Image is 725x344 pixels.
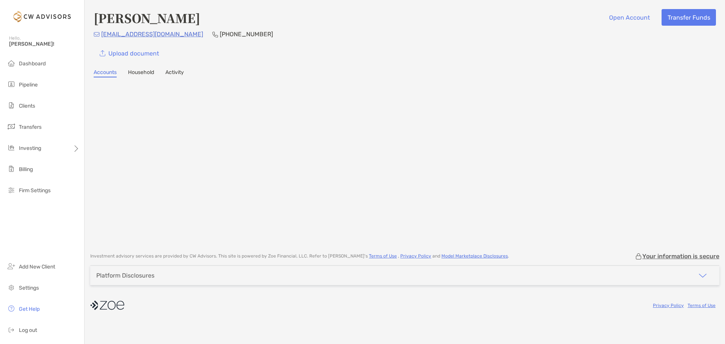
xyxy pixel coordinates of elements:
[7,185,16,194] img: firm-settings icon
[9,3,75,30] img: Zoe Logo
[212,31,218,37] img: Phone Icon
[94,9,200,26] h4: [PERSON_NAME]
[662,9,716,26] button: Transfer Funds
[603,9,656,26] button: Open Account
[7,164,16,173] img: billing icon
[19,103,35,109] span: Clients
[441,253,508,259] a: Model Marketplace Disclosures
[7,325,16,334] img: logout icon
[94,32,100,37] img: Email Icon
[94,69,117,77] a: Accounts
[400,253,431,259] a: Privacy Policy
[653,303,684,308] a: Privacy Policy
[642,253,719,260] p: Your information is secure
[7,101,16,110] img: clients icon
[7,59,16,68] img: dashboard icon
[90,253,509,259] p: Investment advisory services are provided by CW Advisors . This site is powered by Zoe Financial,...
[19,145,41,151] span: Investing
[96,272,154,279] div: Platform Disclosures
[19,60,46,67] span: Dashboard
[165,69,184,77] a: Activity
[7,80,16,89] img: pipeline icon
[101,29,203,39] p: [EMAIL_ADDRESS][DOMAIN_NAME]
[19,327,37,333] span: Log out
[19,306,40,312] span: Get Help
[7,283,16,292] img: settings icon
[7,262,16,271] img: add_new_client icon
[128,69,154,77] a: Household
[7,122,16,131] img: transfers icon
[100,50,105,57] img: button icon
[7,143,16,152] img: investing icon
[19,285,39,291] span: Settings
[19,82,38,88] span: Pipeline
[90,297,124,314] img: company logo
[369,253,397,259] a: Terms of Use
[19,166,33,173] span: Billing
[19,124,42,130] span: Transfers
[220,29,273,39] p: [PHONE_NUMBER]
[19,264,55,270] span: Add New Client
[19,187,51,194] span: Firm Settings
[698,271,707,280] img: icon arrow
[7,304,16,313] img: get-help icon
[94,45,165,62] a: Upload document
[688,303,716,308] a: Terms of Use
[9,41,80,47] span: [PERSON_NAME]!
